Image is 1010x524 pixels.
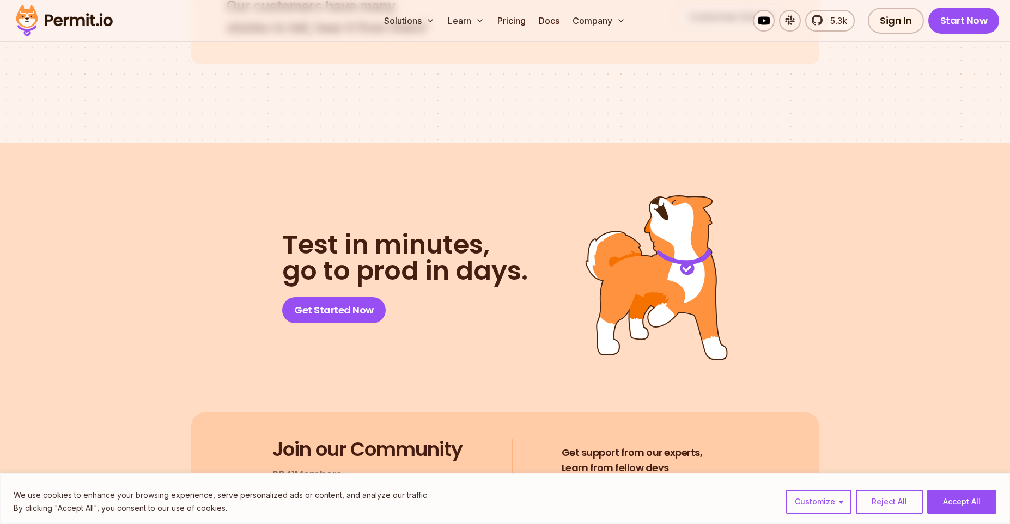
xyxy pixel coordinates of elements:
[282,232,528,284] h2: go to prod in days.
[927,490,996,514] button: Accept All
[805,10,855,32] a: 5.3k
[493,10,530,32] a: Pricing
[534,10,564,32] a: Docs
[272,467,342,482] p: 2841 Members
[14,502,429,515] p: By clicking "Accept All", you consent to our use of cookies.
[824,14,847,27] span: 5.3k
[856,490,923,514] button: Reject All
[282,297,386,323] a: Get Started Now
[443,10,489,32] button: Learn
[14,489,429,502] p: We use cookies to enhance your browsing experience, serve personalized ads or content, and analyz...
[786,490,851,514] button: Customize
[11,2,118,39] img: Permit logo
[380,10,439,32] button: Solutions
[868,8,924,34] a: Sign In
[272,439,463,460] h3: Join our Community
[928,8,1000,34] a: Start Now
[568,10,630,32] button: Company
[562,445,703,476] h4: Learn from fellow devs
[282,232,528,258] span: Test in minutes,
[562,445,703,460] span: Get support from our experts,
